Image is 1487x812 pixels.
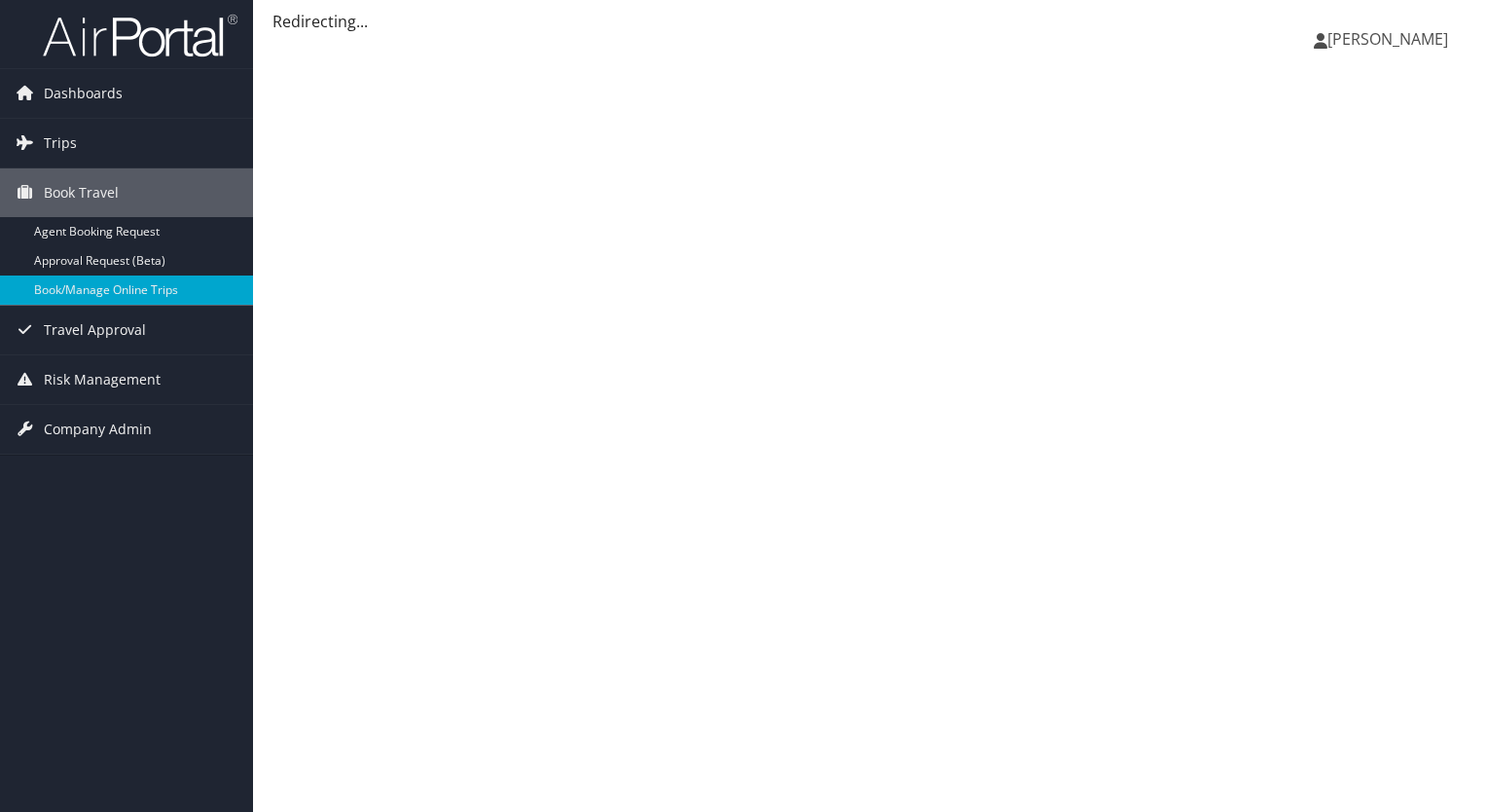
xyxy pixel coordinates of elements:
a: [PERSON_NAME] [1314,10,1468,68]
span: Risk Management [44,355,161,404]
span: Book Travel [44,168,119,217]
span: Trips [44,119,77,167]
img: airportal-logo.png [43,13,237,58]
span: Dashboards [44,69,123,118]
span: Company Admin [44,405,152,454]
span: Travel Approval [44,306,146,354]
span: [PERSON_NAME] [1327,28,1448,50]
div: Redirecting... [272,10,1468,33]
